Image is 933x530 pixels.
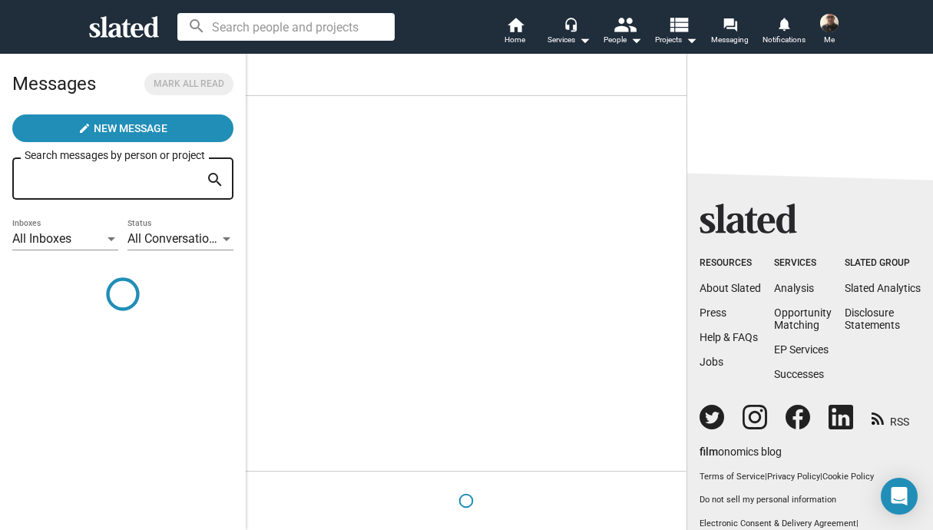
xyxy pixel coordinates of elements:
[206,168,224,192] mat-icon: search
[881,478,918,515] div: Open Intercom Messenger
[820,14,839,32] img: Gary Phillips
[774,343,829,356] a: EP Services
[845,306,900,331] a: DisclosureStatements
[757,15,811,49] a: Notifications
[613,13,635,35] mat-icon: people
[700,495,921,506] button: Do not sell my personal information
[822,472,874,482] a: Cookie Policy
[700,282,761,294] a: About Slated
[505,31,525,49] span: Home
[596,15,650,49] button: People
[700,472,765,482] a: Terms of Service
[655,31,697,49] span: Projects
[774,257,832,270] div: Services
[548,31,591,49] div: Services
[700,257,761,270] div: Resources
[711,31,749,49] span: Messaging
[627,31,645,49] mat-icon: arrow_drop_down
[682,31,700,49] mat-icon: arrow_drop_down
[774,282,814,294] a: Analysis
[765,472,767,482] span: |
[12,65,96,102] h2: Messages
[604,31,642,49] div: People
[845,257,921,270] div: Slated Group
[700,446,718,458] span: film
[144,73,233,95] button: Mark all read
[767,472,820,482] a: Privacy Policy
[856,518,859,528] span: |
[700,518,856,528] a: Electronic Consent & Delivery Agreement
[703,15,757,49] a: Messaging
[776,16,791,31] mat-icon: notifications
[811,11,848,51] button: Gary PhillipsMe
[700,306,726,319] a: Press
[774,306,832,331] a: OpportunityMatching
[12,231,71,246] span: All Inboxes
[78,122,91,134] mat-icon: create
[723,17,737,31] mat-icon: forum
[154,76,224,92] span: Mark all read
[127,231,222,246] span: All Conversations
[650,15,703,49] button: Projects
[667,13,689,35] mat-icon: view_list
[820,472,822,482] span: |
[564,17,577,31] mat-icon: headset_mic
[700,356,723,368] a: Jobs
[177,13,395,41] input: Search people and projects
[763,31,806,49] span: Notifications
[700,331,758,343] a: Help & FAQs
[94,114,167,142] span: New Message
[845,282,921,294] a: Slated Analytics
[872,406,909,429] a: RSS
[575,31,594,49] mat-icon: arrow_drop_down
[542,15,596,49] button: Services
[488,15,542,49] a: Home
[506,15,524,34] mat-icon: home
[12,114,233,142] button: New Message
[824,31,835,49] span: Me
[774,368,824,380] a: Successes
[700,432,782,459] a: filmonomics blog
